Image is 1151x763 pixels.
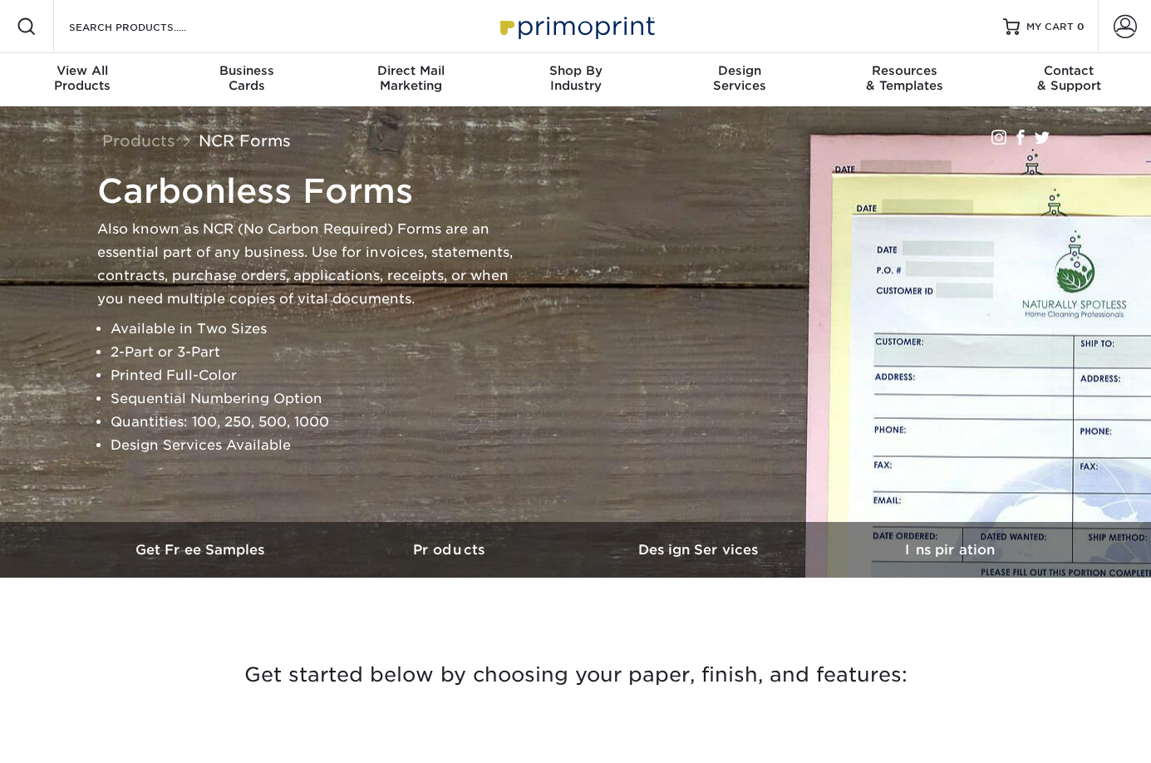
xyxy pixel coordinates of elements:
a: BusinessCards [165,53,329,106]
img: Primoprint [493,8,659,44]
span: MY CART [1026,20,1074,34]
div: Industry [494,63,658,93]
a: Products [327,522,576,578]
div: Cards [165,63,329,93]
li: Design Services Available [111,434,513,457]
span: Shop By [494,63,658,78]
div: & Templates [822,63,986,93]
a: Products [102,131,175,150]
p: Also known as NCR (No Carbon Required) Forms are an essential part of any business. Use for invoi... [97,218,513,311]
a: Shop ByIndustry [494,53,658,106]
div: & Support [986,63,1151,93]
h3: Inspiration [825,542,1075,558]
a: NCR Forms [199,131,291,150]
li: Printed Full-Color [111,364,513,387]
span: 0 [1077,21,1085,32]
input: SEARCH PRODUCTS..... [67,17,229,37]
span: Direct Mail [329,63,494,78]
h3: Design Services [576,542,825,558]
span: Resources [822,63,986,78]
li: Available in Two Sizes [111,318,513,341]
a: Contact& Support [986,53,1151,106]
li: 2-Part or 3-Part [111,341,513,364]
div: Services [657,63,822,93]
li: Quantities: 100, 250, 500, 1000 [111,411,513,434]
h1: Carbonless Forms [97,171,513,211]
h3: Get Free Samples [77,542,327,558]
span: Contact [986,63,1151,78]
h3: Products [327,542,576,558]
a: Direct MailMarketing [329,53,494,106]
a: Get Free Samples [77,522,327,578]
span: Design [657,63,822,78]
span: Business [165,63,329,78]
a: Design Services [576,522,825,578]
a: DesignServices [657,53,822,106]
h3: Get started below by choosing your paper, finish, and features: [90,637,1062,712]
li: Sequential Numbering Option [111,387,513,411]
a: Resources& Templates [822,53,986,106]
a: Inspiration [825,522,1075,578]
div: Marketing [329,63,494,93]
